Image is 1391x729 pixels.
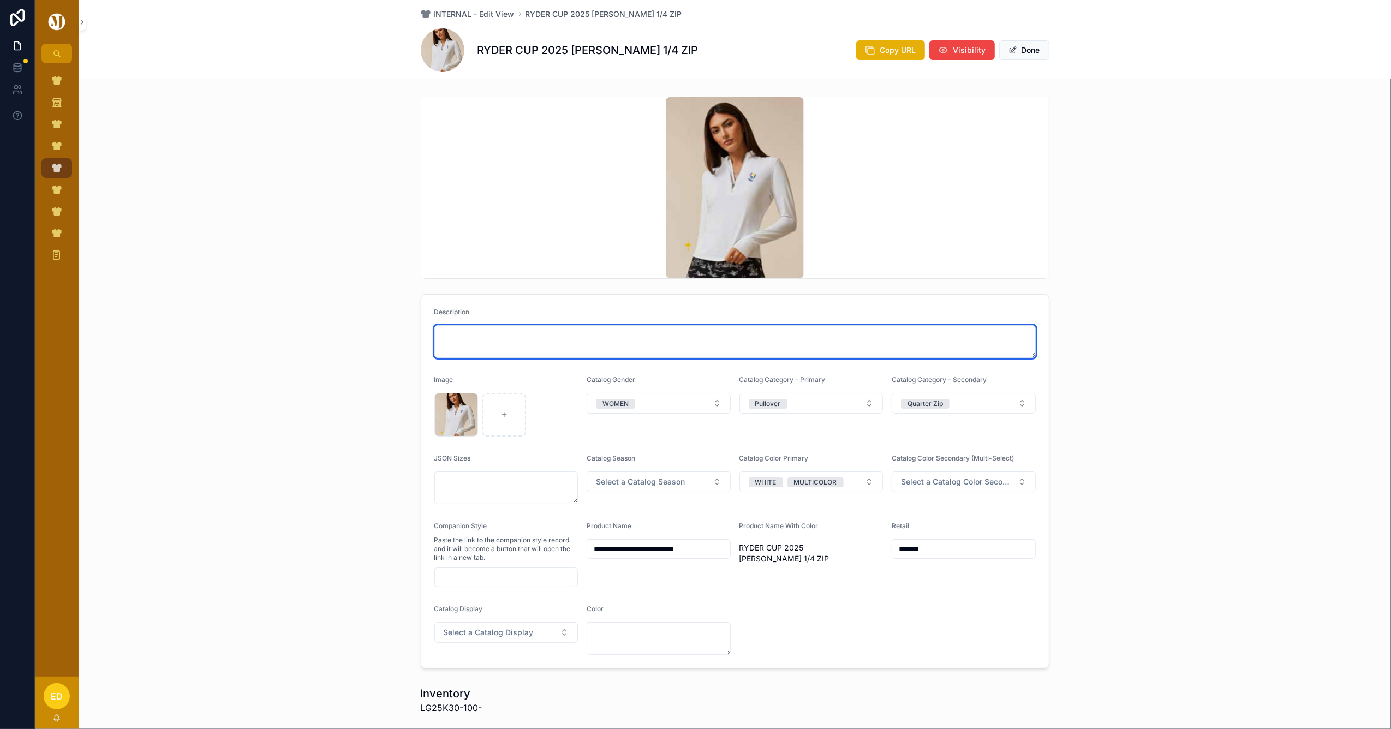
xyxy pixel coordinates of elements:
[749,476,783,487] button: Unselect WHITE
[739,522,819,530] span: Product Name With Color
[51,690,63,703] span: ED
[739,375,826,384] span: Catalog Category - Primary
[434,9,515,20] span: INTERNAL - Edit View
[434,536,578,562] span: Paste the link to the companion style record and it will become a button that will open the link ...
[953,45,986,56] span: Visibility
[602,399,629,409] div: WOMEN
[901,476,1013,487] span: Select a Catalog Color Secondary (Multi-Select)
[46,13,67,31] img: App logo
[739,542,883,564] span: RYDER CUP 2025 [PERSON_NAME] 1/4 ZIP
[929,40,995,60] button: Visibility
[794,477,837,487] div: MULTICOLOR
[434,622,578,643] button: Select Button
[856,40,925,60] button: Copy URL
[444,627,534,638] span: Select a Catalog Display
[35,63,79,279] div: scrollable content
[587,605,604,613] span: Color
[755,477,777,487] div: WHITE
[434,308,470,316] span: Description
[999,40,1049,60] button: Done
[434,522,487,530] span: Companion Style
[434,454,471,462] span: JSON Sizes
[421,9,515,20] a: INTERNAL - Edit View
[787,476,844,487] button: Unselect MULTICOLOR
[880,45,916,56] span: Copy URL
[666,97,804,278] img: iTIaoQ0-TCUQb_A8YZFTPPhKQ7l5-QPYfU68qs0NE7I-s_1500x1500.jpg
[755,399,781,409] div: Pullover
[739,471,883,492] button: Select Button
[477,43,699,58] h1: RYDER CUP 2025 [PERSON_NAME] 1/4 ZIP
[434,375,453,384] span: Image
[526,9,682,20] a: RYDER CUP 2025 [PERSON_NAME] 1/4 ZIP
[739,454,809,462] span: Catalog Color Primary
[421,701,482,714] span: LG25K30-100-
[749,398,787,409] button: Unselect PULLOVER
[901,398,950,409] button: Unselect QUARTER_ZIP
[892,393,1036,414] button: Select Button
[892,454,1014,462] span: Catalog Color Secondary (Multi-Select)
[587,393,731,414] button: Select Button
[587,522,631,530] span: Product Name
[587,375,635,384] span: Catalog Gender
[739,393,883,414] button: Select Button
[434,605,483,613] span: Catalog Display
[908,399,943,409] div: Quarter Zip
[587,471,731,492] button: Select Button
[587,454,635,462] span: Catalog Season
[892,471,1036,492] button: Select Button
[596,476,685,487] span: Select a Catalog Season
[892,522,909,530] span: Retail
[421,686,482,701] h1: Inventory
[892,375,987,384] span: Catalog Category - Secondary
